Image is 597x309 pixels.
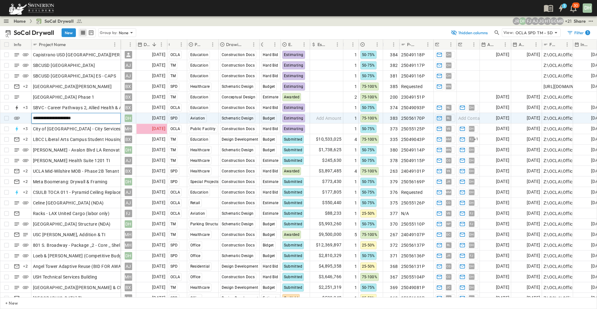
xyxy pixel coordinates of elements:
[557,41,563,48] button: Sort
[190,84,210,89] span: Healthcare
[123,41,130,48] button: Sort
[263,127,278,131] span: Hard Bid
[469,129,474,129] span: DH
[322,178,341,185] span: $773,430
[178,41,185,48] button: Menu
[119,30,129,36] p: None
[532,41,540,48] button: Menu
[284,84,303,89] span: Estimating
[226,41,242,48] p: Drawing Status
[190,169,210,173] span: Healthcare
[33,52,145,58] span: Capistrano USD [GEOGRAPHIC_DATA][PERSON_NAME]
[158,41,165,48] button: Menu
[386,41,392,48] button: Sort
[125,146,132,154] div: DH
[62,28,76,37] button: New
[284,116,303,120] span: Estimating
[170,105,180,110] span: OCLA
[487,41,493,48] p: Anticipated Start
[354,136,357,143] span: 4
[527,146,540,153] span: [DATE]
[22,125,29,133] div: + 3
[152,51,165,58] span: [DATE]
[263,169,278,173] span: Hard Bid
[362,95,377,99] span: 75-100%
[14,28,54,37] p: SoCal Drywall
[513,17,520,25] div: Joshua Russell (joshua.russell@swinerton.com)
[527,167,540,175] span: [DATE]
[222,74,255,78] span: Construction Docs
[263,53,278,57] span: Hard Bid
[36,18,82,24] a: SoCal Drywall
[190,180,219,184] span: Special Projects
[496,125,509,132] span: [DATE]
[39,41,66,48] p: Project Name
[527,189,540,196] span: [DATE]
[401,105,425,111] span: 25049093P
[354,168,357,174] span: 4
[401,136,425,143] span: 25049043P
[354,157,357,164] span: 1
[170,95,176,99] span: TM
[111,41,118,48] button: Menu
[390,136,398,143] span: 335
[152,136,165,143] span: [DATE]
[7,2,55,15] img: 6c363589ada0b36f064d841b69d3a419a338230e66bb0a533688fa5cc3e9e735.png
[152,157,165,164] span: [DATE]
[190,95,209,99] span: Education
[127,41,134,48] button: Menu
[417,41,424,48] button: Sort
[362,116,377,120] span: 75-100%
[503,29,514,36] p: View:
[327,41,334,48] button: Sort
[152,93,165,101] span: [DATE]
[170,148,176,152] span: TM
[79,29,87,36] button: row view
[354,115,357,121] span: 1
[527,51,540,58] span: [DATE]
[190,137,209,142] span: Education
[401,168,425,174] span: 24049101P
[284,127,303,131] span: Estimating
[496,115,509,122] span: [DATE]
[354,83,357,90] span: 1
[152,178,165,185] span: [DATE]
[33,147,154,153] span: [PERSON_NAME] - Avalon Blvd LA Renovation and Addition
[152,83,165,90] span: [DATE]
[190,158,210,163] span: Healthcare
[401,126,425,132] span: 25055125P
[222,158,255,163] span: Construction Docs
[367,41,373,48] button: Sort
[152,146,165,153] span: [DATE]
[538,17,545,25] div: Jorge Garcia (jorgarcia@swinerton.com)
[322,189,341,196] span: $177,805
[362,137,377,142] span: 75-100%
[222,84,254,89] span: Schematic Design
[152,189,165,196] span: [DATE]
[354,147,357,153] span: 1
[125,115,132,122] div: DH
[447,181,451,182] span: JR
[125,62,132,69] div: AJ
[447,107,451,108] span: NL
[527,104,540,111] span: [DATE]
[284,169,300,173] span: Awarded
[125,157,132,164] div: AJ
[390,52,398,58] span: 384
[390,126,398,132] span: 373
[349,41,357,48] button: Menu
[354,62,357,68] span: 1
[152,72,165,79] span: [DATE]
[125,136,132,143] div: BX
[565,18,571,24] p: + 21
[527,93,540,101] span: [DATE]
[446,54,451,55] span: CH
[190,53,209,57] span: Education
[33,83,112,90] span: [GEOGRAPHIC_DATA][PERSON_NAME]
[447,129,451,129] span: VB
[354,73,357,79] span: 1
